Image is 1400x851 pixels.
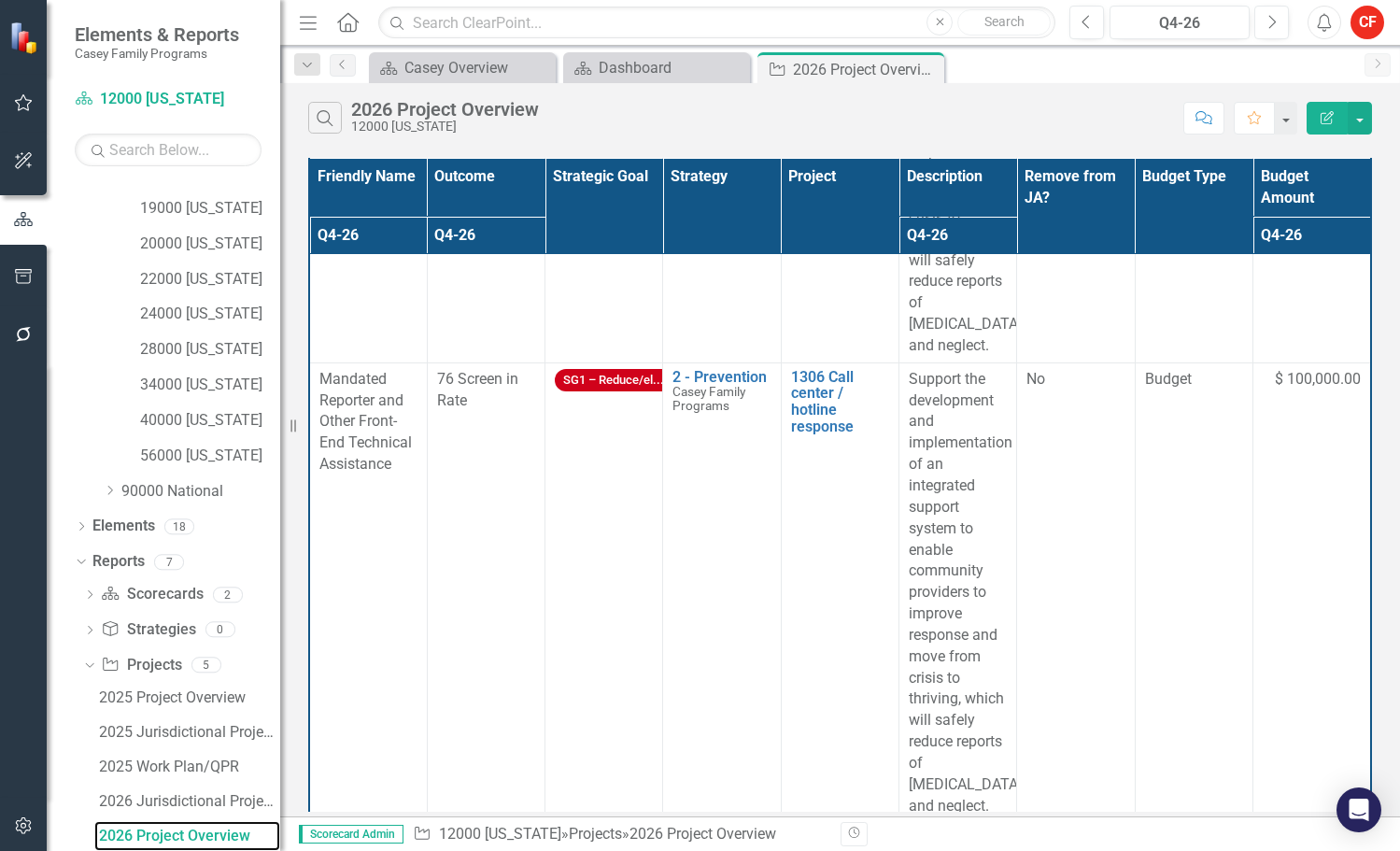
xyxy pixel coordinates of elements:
a: Dashboard [568,56,745,79]
a: Elements [92,516,155,537]
a: Casey Overview [374,56,551,79]
a: Scorecards [101,584,203,605]
a: 2 - Prevention [672,369,771,386]
a: Strategies [101,619,195,641]
div: 2026 Project Overview [793,58,940,81]
div: 2026 Project Overview [99,828,280,844]
a: 40000 [US_STATE] [140,410,280,432]
small: Casey Family Programs [75,46,239,61]
a: Reports [92,551,145,573]
div: 7 [154,554,184,570]
a: Projects [101,655,181,676]
span: Casey Family Programs [672,384,745,413]
button: Search [957,9,1051,35]
div: 2026 Jurisdictional Projects Assessment [99,793,280,810]
span: SG1 – Reduce/el...ion [555,369,688,392]
div: Q4-26 [1116,12,1243,35]
div: » » [413,824,827,845]
a: 12000 [US_STATE] [75,89,262,110]
div: Open Intercom Messenger [1336,787,1381,832]
a: 56000 [US_STATE] [140,446,280,467]
div: 2025 Project Overview [99,689,280,706]
span: Elements & Reports [75,23,239,46]
a: 2025 Work Plan/QPR [94,752,280,782]
div: Casey Overview [404,56,551,79]
span: Mandated Reporter and Other Front-End Technical Assistance [319,370,412,473]
a: 20000 [US_STATE] [140,234,280,255]
a: 2026 Project Overview [94,821,280,851]
div: 2025 Work Plan/QPR [99,759,280,775]
a: 34000 [US_STATE] [140,375,280,396]
div: 5 [191,658,221,674]
a: 1306 Call center / hotline response [791,369,889,434]
a: 24000 [US_STATE] [140,304,280,325]
input: Search Below... [75,134,262,166]
div: 0 [205,622,235,638]
span: 76 Screen in Rate [437,370,518,409]
div: 2026 Project Overview [351,99,539,120]
input: Search ClearPoint... [378,7,1055,39]
a: 12000 [US_STATE] [439,825,561,843]
img: ClearPoint Strategy [7,20,43,55]
div: 2025 Jurisdictional Projects Assessment [99,724,280,741]
span: Scorecard Admin [299,825,403,844]
a: 2025 Jurisdictional Projects Assessment [94,717,280,747]
span: No [1026,370,1045,388]
a: Projects [569,825,622,843]
button: Q4-26 [1110,6,1250,39]
span: $ 100,000.00 [1275,369,1361,390]
a: 90000 National [121,481,280,503]
div: 2 [213,587,243,603]
span: Search [984,14,1025,29]
div: Dashboard [599,56,745,79]
a: 28000 [US_STATE] [140,339,280,361]
button: CF [1351,6,1384,39]
a: 19000 [US_STATE] [140,198,280,220]
div: 18 [164,518,194,534]
div: 12000 [US_STATE] [351,120,539,134]
span: Budget [1145,369,1243,390]
a: 2026 Jurisdictional Projects Assessment [94,787,280,816]
div: 2026 Project Overview [629,825,776,843]
a: 22000 [US_STATE] [140,269,280,291]
a: 2025 Project Overview [94,683,280,713]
